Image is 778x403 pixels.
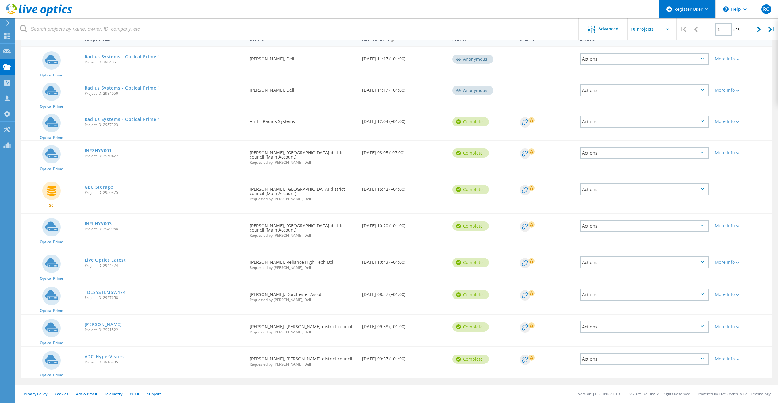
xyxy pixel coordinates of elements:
[359,347,449,367] div: [DATE] 09:57 (+01:00)
[359,315,449,335] div: [DATE] 09:58 (+01:00)
[715,88,769,92] div: More Info
[24,391,47,397] a: Privacy Policy
[698,391,771,397] li: Powered by Live Optics, a Dell Technology
[247,315,359,340] div: [PERSON_NAME], [PERSON_NAME] district council
[715,57,769,61] div: More Info
[580,116,709,128] div: Actions
[40,341,63,345] span: Optical Prime
[76,391,97,397] a: Ads & Email
[85,360,243,364] span: Project ID: 2916805
[85,191,243,194] span: Project ID: 2950375
[452,185,489,194] div: Complete
[40,167,63,171] span: Optical Prime
[715,119,769,124] div: More Info
[250,363,356,366] span: Requested by [PERSON_NAME], Dell
[247,109,359,130] div: Air IT, Radius Systems
[359,177,449,198] div: [DATE] 15:42 (+01:00)
[452,55,493,64] div: Anonymous
[15,18,579,40] input: Search projects by name, owner, ID, company, etc
[85,328,243,332] span: Project ID: 2921522
[85,355,124,359] a: ADC-HyperVisors
[580,256,709,268] div: Actions
[452,258,489,267] div: Complete
[85,296,243,300] span: Project ID: 2927658
[598,27,619,31] span: Advanced
[715,260,769,264] div: More Info
[40,73,63,77] span: Optical Prime
[452,322,489,332] div: Complete
[452,117,489,126] div: Complete
[359,141,449,161] div: [DATE] 08:05 (-07:00)
[247,250,359,276] div: [PERSON_NAME], Reliance High Tech Ltd
[40,136,63,140] span: Optical Prime
[85,185,113,189] a: GBC Storage
[250,161,356,164] span: Requested by [PERSON_NAME], Dell
[85,258,126,262] a: Live Optics Latest
[452,355,489,364] div: Complete
[629,391,690,397] li: © 2025 Dell Inc. All Rights Reserved
[580,147,709,159] div: Actions
[452,148,489,158] div: Complete
[85,148,112,153] a: INFZHYV001
[85,264,243,267] span: Project ID: 2944424
[85,86,160,90] a: Radius Systems - Optical Prime 1
[55,391,69,397] a: Cookies
[723,6,729,12] svg: \n
[85,290,126,294] a: TDLSYSTEMSW474
[715,151,769,155] div: More Info
[715,292,769,297] div: More Info
[765,18,778,40] div: |
[580,53,709,65] div: Actions
[715,357,769,361] div: More Info
[85,60,243,64] span: Project ID: 2984051
[359,214,449,234] div: [DATE] 10:20 (+01:00)
[247,47,359,67] div: [PERSON_NAME], Dell
[359,109,449,130] div: [DATE] 12:04 (+01:00)
[40,309,63,313] span: Optical Prime
[452,290,489,299] div: Complete
[250,266,356,270] span: Requested by [PERSON_NAME], Dell
[359,282,449,303] div: [DATE] 08:57 (+01:00)
[715,224,769,228] div: More Info
[85,227,243,231] span: Project ID: 2949988
[40,105,63,108] span: Optical Prime
[49,204,54,207] span: SC
[763,7,769,12] span: RC
[247,177,359,207] div: [PERSON_NAME], [GEOGRAPHIC_DATA] district council (Main Account)
[580,353,709,365] div: Actions
[85,55,160,59] a: Radius Systems - Optical Prime 1
[452,221,489,231] div: Complete
[580,321,709,333] div: Actions
[359,250,449,271] div: [DATE] 10:43 (+01:00)
[359,78,449,98] div: [DATE] 11:17 (+01:00)
[452,86,493,95] div: Anonymous
[147,391,161,397] a: Support
[247,78,359,98] div: [PERSON_NAME], Dell
[247,141,359,171] div: [PERSON_NAME], [GEOGRAPHIC_DATA] district council (Main Account)
[580,84,709,96] div: Actions
[250,197,356,201] span: Requested by [PERSON_NAME], Dell
[85,322,122,327] a: [PERSON_NAME]
[250,234,356,237] span: Requested by [PERSON_NAME], Dell
[40,240,63,244] span: Optical Prime
[715,324,769,329] div: More Info
[250,330,356,334] span: Requested by [PERSON_NAME], Dell
[85,117,160,121] a: Radius Systems - Optical Prime 1
[247,214,359,244] div: [PERSON_NAME], [GEOGRAPHIC_DATA] district council (Main Account)
[247,347,359,372] div: [PERSON_NAME], [PERSON_NAME] district council
[85,92,243,95] span: Project ID: 2984050
[40,373,63,377] span: Optical Prime
[578,391,621,397] li: Version: [TECHNICAL_ID]
[677,18,689,40] div: |
[6,13,72,17] a: Live Optics Dashboard
[104,391,122,397] a: Telemetry
[733,27,740,32] span: of 3
[130,391,139,397] a: EULA
[359,47,449,67] div: [DATE] 11:17 (+01:00)
[85,154,243,158] span: Project ID: 2950422
[580,289,709,301] div: Actions
[580,183,709,195] div: Actions
[250,298,356,302] span: Requested by [PERSON_NAME], Dell
[247,282,359,308] div: [PERSON_NAME], Dorchester Ascot
[40,277,63,280] span: Optical Prime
